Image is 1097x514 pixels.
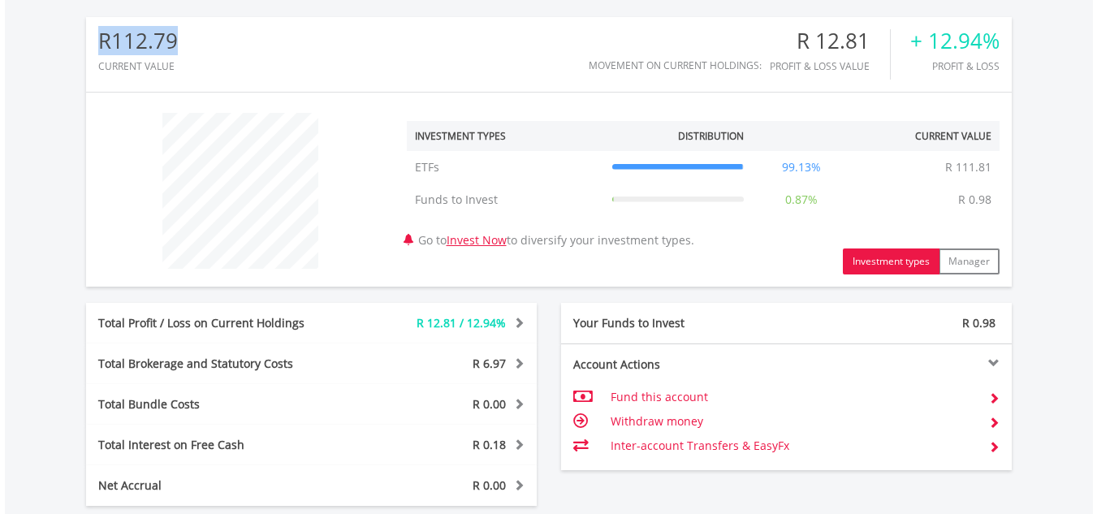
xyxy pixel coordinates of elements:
td: Withdraw money [611,409,975,434]
div: Go to to diversify your investment types. [395,105,1012,274]
th: Investment Types [407,121,604,151]
span: R 12.81 / 12.94% [417,315,506,330]
th: Current Value [851,121,1000,151]
div: Account Actions [561,356,787,373]
td: R 111.81 [937,151,1000,184]
a: Invest Now [447,232,507,248]
div: Movement on Current Holdings: [589,60,762,71]
td: Inter-account Transfers & EasyFx [611,434,975,458]
div: Profit & Loss Value [770,61,890,71]
div: Distribution [678,129,744,143]
td: Funds to Invest [407,184,604,216]
div: Profit & Loss [910,61,1000,71]
div: R112.79 [98,29,178,53]
div: Total Bundle Costs [86,396,349,412]
span: R 0.00 [473,396,506,412]
button: Investment types [843,248,939,274]
div: Your Funds to Invest [561,315,787,331]
span: R 6.97 [473,356,506,371]
div: R 12.81 [770,29,890,53]
td: Fund this account [611,385,975,409]
div: Total Profit / Loss on Current Holdings [86,315,349,331]
div: Total Interest on Free Cash [86,437,349,453]
td: 99.13% [752,151,851,184]
td: R 0.98 [950,184,1000,216]
div: + 12.94% [910,29,1000,53]
td: ETFs [407,151,604,184]
td: 0.87% [752,184,851,216]
span: R 0.18 [473,437,506,452]
span: R 0.00 [473,477,506,493]
div: Net Accrual [86,477,349,494]
button: Manager [939,248,1000,274]
span: R 0.98 [962,315,996,330]
div: CURRENT VALUE [98,61,178,71]
div: Total Brokerage and Statutory Costs [86,356,349,372]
